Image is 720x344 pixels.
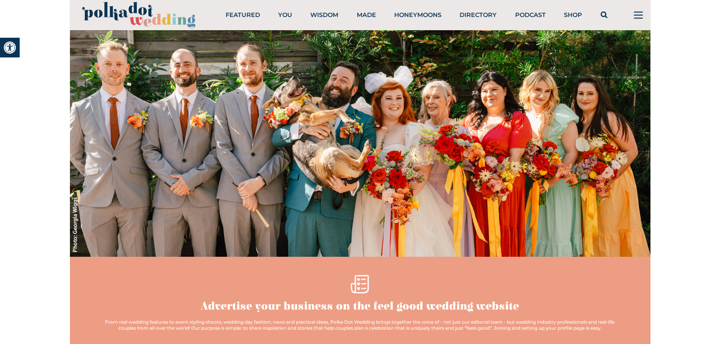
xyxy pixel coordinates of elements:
[82,2,195,29] img: PolkaDotWedding.svg
[99,319,621,331] div: From real wedding features to event styling shoots, wedding day fashion, news and practical ideas...
[226,11,260,19] a: Featured
[564,11,582,19] a: Shop
[357,11,376,19] a: Made
[70,30,650,257] img: Advertise your business on the feel good wedding website
[460,11,497,19] a: Directory
[394,11,441,19] a: Honeymoons
[310,11,338,19] a: Wisdom
[278,11,292,19] a: You
[201,299,519,313] h1: Advertise your business on the feel good wedding website
[515,11,546,19] a: Podcast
